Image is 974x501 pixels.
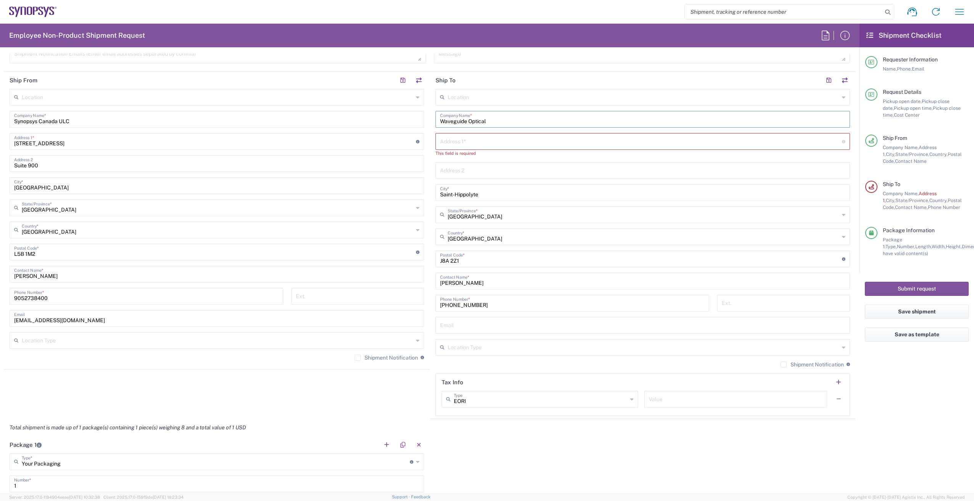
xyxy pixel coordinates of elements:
[885,244,897,249] span: Type,
[928,204,960,210] span: Phone Number
[912,66,924,72] span: Email
[932,244,946,249] span: Width,
[895,158,927,164] span: Contact Name
[883,181,900,187] span: Ship To
[685,5,882,19] input: Shipment, tracking or reference number
[883,98,922,104] span: Pickup open date,
[929,151,948,157] span: Country,
[883,227,935,233] span: Package Information
[780,361,844,368] label: Shipment Notification
[897,66,912,72] span: Phone,
[847,494,965,501] span: Copyright © [DATE]-[DATE] Agistix Inc., All Rights Reserved
[883,66,897,72] span: Name,
[103,495,184,499] span: Client: 2025.17.0-159f9de
[883,56,938,63] span: Requester Information
[9,31,145,40] h2: Employee Non-Product Shipment Request
[10,77,37,84] h2: Ship From
[435,77,456,84] h2: Ship To
[865,282,969,296] button: Submit request
[897,244,915,249] span: Number,
[865,328,969,342] button: Save as template
[411,495,431,499] a: Feedback
[435,150,850,157] div: This field is required
[883,237,902,249] span: Package 1:
[946,244,962,249] span: Height,
[883,135,907,141] span: Ship From
[392,495,411,499] a: Support
[883,89,921,95] span: Request Details
[895,198,929,203] span: State/Province,
[153,495,184,499] span: [DATE] 10:23:34
[929,198,948,203] span: Country,
[4,424,252,430] em: Total shipment is made up of 1 package(s) containing 1 piece(s) weighing 8 and a total value of 1...
[355,355,418,361] label: Shipment Notification
[883,191,919,196] span: Company Name,
[894,105,933,111] span: Pickup open time,
[894,112,920,118] span: Cost Center
[865,305,969,319] button: Save shipment
[915,244,932,249] span: Length,
[442,379,463,386] h2: Tax Info
[883,145,919,150] span: Company Name,
[886,198,895,203] span: City,
[895,151,929,157] span: State/Province,
[895,204,928,210] span: Contact Name,
[10,441,42,449] h2: Package 1
[886,151,895,157] span: City,
[866,31,942,40] h2: Shipment Checklist
[9,495,100,499] span: Server: 2025.17.0-1194904eeae
[69,495,100,499] span: [DATE] 10:32:38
